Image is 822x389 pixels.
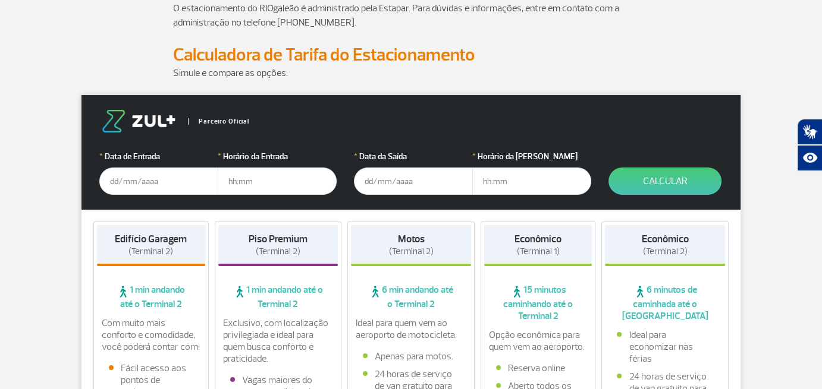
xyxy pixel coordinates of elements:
[97,284,205,310] span: 1 min andando até o Terminal 2
[496,362,581,374] li: Reserva online
[188,118,249,125] span: Parceiro Oficial
[363,350,459,362] li: Apenas para motos.
[643,246,688,257] span: (Terminal 2)
[249,233,308,245] strong: Piso Premium
[608,167,721,195] button: Calcular
[128,246,173,257] span: (Terminal 2)
[256,246,300,257] span: (Terminal 2)
[489,329,588,353] p: Opção econômica para quem vem ao aeroporto.
[173,44,649,66] h2: Calculadora de Tarifa do Estacionamento
[472,150,591,163] label: Horário da [PERSON_NAME]
[514,233,561,245] strong: Econômico
[99,150,218,163] label: Data de Entrada
[484,284,592,322] span: 15 minutos caminhando até o Terminal 2
[218,150,337,163] label: Horário da Entrada
[472,167,591,195] input: hh:mm
[115,233,187,245] strong: Edifício Garagem
[517,246,560,257] span: (Terminal 1)
[173,1,649,30] p: O estacionamento do RIOgaleão é administrado pela Estapar. Para dúvidas e informações, entre em c...
[223,317,334,365] p: Exclusivo, com localização privilegiada e ideal para quem busca conforto e praticidade.
[389,246,434,257] span: (Terminal 2)
[99,110,178,132] img: logo-zul.png
[102,317,200,353] p: Com muito mais conforto e comodidade, você poderá contar com:
[354,150,473,163] label: Data da Saída
[99,167,218,195] input: dd/mm/aaaa
[173,66,649,80] p: Simule e compare as opções.
[617,329,713,365] li: Ideal para economizar nas férias
[354,167,473,195] input: dd/mm/aaaa
[356,317,466,341] p: Ideal para quem vem ao aeroporto de motocicleta.
[351,284,471,310] span: 6 min andando até o Terminal 2
[797,119,822,171] div: Plugin de acessibilidade da Hand Talk.
[797,119,822,145] button: Abrir tradutor de língua de sinais.
[218,167,337,195] input: hh:mm
[642,233,689,245] strong: Econômico
[398,233,425,245] strong: Motos
[218,284,338,310] span: 1 min andando até o Terminal 2
[605,284,725,322] span: 6 minutos de caminhada até o [GEOGRAPHIC_DATA]
[797,145,822,171] button: Abrir recursos assistivos.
